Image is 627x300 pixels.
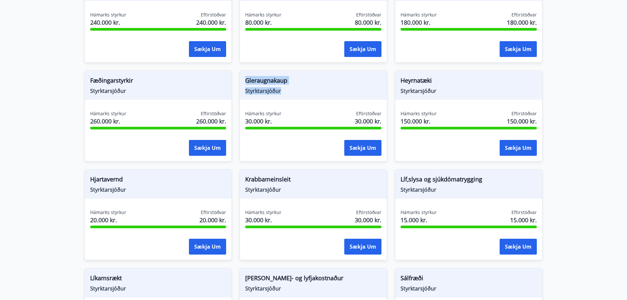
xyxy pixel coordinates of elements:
[355,18,381,27] span: 80.000 kr.
[90,175,226,186] span: Hjartavernd
[201,12,226,18] span: Eftirstöðvar
[245,18,281,27] span: 80.000 kr.
[356,12,381,18] span: Eftirstöðvar
[201,209,226,216] span: Eftirstöðvar
[245,110,281,117] span: Hámarks styrkur
[90,285,226,292] span: Styrktarsjóður
[245,285,381,292] span: Styrktarsjóður
[189,239,226,255] button: Sækja um
[90,216,126,224] span: 20.000 kr.
[245,216,281,224] span: 30.000 kr.
[245,209,281,216] span: Hámarks styrkur
[90,110,126,117] span: Hámarks styrkur
[90,209,126,216] span: Hámarks styrkur
[344,140,381,156] button: Sækja um
[507,117,537,125] span: 150.000 kr.
[90,76,226,87] span: Fæðingarstyrkir
[90,18,126,27] span: 240.000 kr.
[245,12,281,18] span: Hámarks styrkur
[401,209,437,216] span: Hámarks styrkur
[401,76,537,87] span: Heyrnatæki
[245,76,381,87] span: Gleraugnakaup
[189,41,226,57] button: Sækja um
[401,285,537,292] span: Styrktarsjóður
[401,117,437,125] span: 150.000 kr.
[245,186,381,193] span: Styrktarsjóður
[90,87,226,95] span: Styrktarsjóður
[511,209,537,216] span: Eftirstöðvar
[401,186,537,193] span: Styrktarsjóður
[245,175,381,186] span: Krabbameinsleit
[511,110,537,117] span: Eftirstöðvar
[401,12,437,18] span: Hámarks styrkur
[401,175,537,186] span: Líf,slysa og sjúkdómatrygging
[90,186,226,193] span: Styrktarsjóður
[500,239,537,255] button: Sækja um
[196,117,226,125] span: 260.000 kr.
[500,41,537,57] button: Sækja um
[401,216,437,224] span: 15.000 kr.
[356,209,381,216] span: Eftirstöðvar
[344,41,381,57] button: Sækja um
[90,12,126,18] span: Hámarks styrkur
[356,110,381,117] span: Eftirstöðvar
[401,110,437,117] span: Hámarks styrkur
[245,117,281,125] span: 30.000 kr.
[90,117,126,125] span: 260.000 kr.
[510,216,537,224] span: 15.000 kr.
[511,12,537,18] span: Eftirstöðvar
[401,18,437,27] span: 180.000 kr.
[201,110,226,117] span: Eftirstöðvar
[355,117,381,125] span: 30.000 kr.
[500,140,537,156] button: Sækja um
[355,216,381,224] span: 30.000 kr.
[401,274,537,285] span: Sálfræði
[199,216,226,224] span: 20.000 kr.
[189,140,226,156] button: Sækja um
[507,18,537,27] span: 180.000 kr.
[90,274,226,285] span: Líkamsrækt
[401,87,537,95] span: Styrktarsjóður
[344,239,381,255] button: Sækja um
[245,274,381,285] span: [PERSON_NAME]- og lyfjakostnaður
[196,18,226,27] span: 240.000 kr.
[245,87,381,95] span: Styrktarsjóður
